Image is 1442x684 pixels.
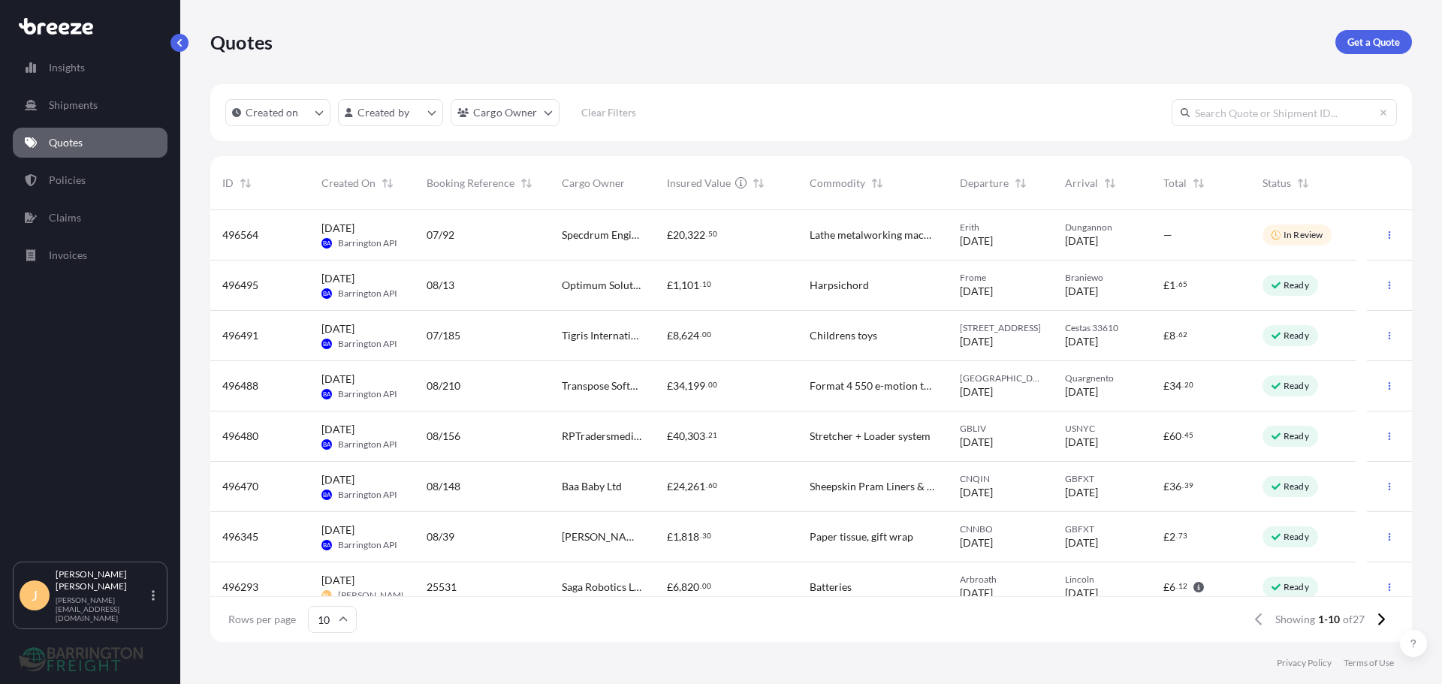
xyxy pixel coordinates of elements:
[1176,332,1178,337] span: .
[810,429,931,444] span: Stretcher + Loader system
[687,481,705,492] span: 261
[960,322,1041,334] span: [STREET_ADDRESS]
[49,173,86,188] p: Policies
[338,489,397,501] span: Barrington API
[19,647,143,671] img: organization-logo
[1182,483,1184,488] span: .
[960,272,1041,284] span: Frome
[338,338,397,350] span: Barrington API
[1178,332,1187,337] span: 62
[49,60,85,75] p: Insights
[667,330,673,341] span: £
[321,422,354,437] span: [DATE]
[13,165,167,195] a: Policies
[960,535,993,550] span: [DATE]
[562,328,643,343] span: Tigris International Wholesale Ltd
[1065,334,1098,349] span: [DATE]
[323,437,330,452] span: BA
[702,282,711,287] span: 10
[1065,176,1098,191] span: Arrival
[1176,533,1178,538] span: .
[1277,657,1332,669] a: Privacy Policy
[562,227,643,243] span: Specdrum Engineering
[960,284,993,299] span: [DATE]
[13,240,167,270] a: Invoices
[1163,176,1187,191] span: Total
[1284,581,1309,593] p: Ready
[1169,280,1175,291] span: 1
[13,128,167,158] a: Quotes
[321,321,354,336] span: [DATE]
[357,105,410,120] p: Created by
[702,583,711,589] span: 00
[1163,481,1169,492] span: £
[1163,280,1169,291] span: £
[685,481,687,492] span: ,
[1343,612,1365,627] span: of 27
[960,176,1009,191] span: Departure
[1065,523,1140,535] span: GBFXT
[473,105,538,120] p: Cargo Owner
[960,473,1041,485] span: CNQIN
[700,533,701,538] span: .
[1169,330,1175,341] span: 8
[679,280,681,291] span: ,
[13,90,167,120] a: Shipments
[960,485,993,500] span: [DATE]
[667,431,673,441] span: £
[321,271,354,286] span: [DATE]
[1335,30,1412,54] a: Get a Quote
[222,176,234,191] span: ID
[1184,432,1193,438] span: 45
[679,532,681,542] span: ,
[681,532,699,542] span: 818
[1172,99,1397,126] input: Search Quote or Shipment ID...
[679,582,681,592] span: ,
[1169,582,1175,592] span: 6
[1163,431,1169,441] span: £
[1284,531,1309,543] p: Ready
[228,612,296,627] span: Rows per page
[1065,372,1140,384] span: Quargnento
[1065,423,1140,435] span: USNYC
[562,176,625,191] span: Cargo Owner
[338,539,397,551] span: Barrington API
[810,278,869,293] span: Harpsichord
[49,98,98,113] p: Shipments
[321,523,354,538] span: [DATE]
[810,176,865,191] span: Commodity
[222,278,258,293] span: 496495
[427,227,454,243] span: 07/92
[960,384,993,399] span: [DATE]
[1176,282,1178,287] span: .
[13,53,167,83] a: Insights
[667,381,673,391] span: £
[960,523,1041,535] span: CNNBO
[338,237,397,249] span: Barrington API
[750,174,768,192] button: Sort
[567,101,651,125] button: Clear Filters
[1318,612,1340,627] span: 1-10
[960,574,1041,586] span: Arbroath
[1190,174,1208,192] button: Sort
[681,330,699,341] span: 624
[706,483,707,488] span: .
[323,236,330,251] span: BA
[1344,657,1394,669] a: Terms of Use
[1263,176,1291,191] span: Status
[1275,612,1315,627] span: Showing
[427,580,457,595] span: 25531
[673,381,685,391] span: 34
[810,529,913,544] span: Paper tissue, gift wrap
[673,582,679,592] span: 6
[685,381,687,391] span: ,
[517,174,535,192] button: Sort
[667,582,673,592] span: £
[960,372,1041,384] span: [GEOGRAPHIC_DATA]
[1163,532,1169,542] span: £
[1065,435,1098,450] span: [DATE]
[702,332,711,337] span: 00
[562,378,643,393] span: Transpose Software Limited
[810,227,936,243] span: Lathe metalworking machine
[338,288,397,300] span: Barrington API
